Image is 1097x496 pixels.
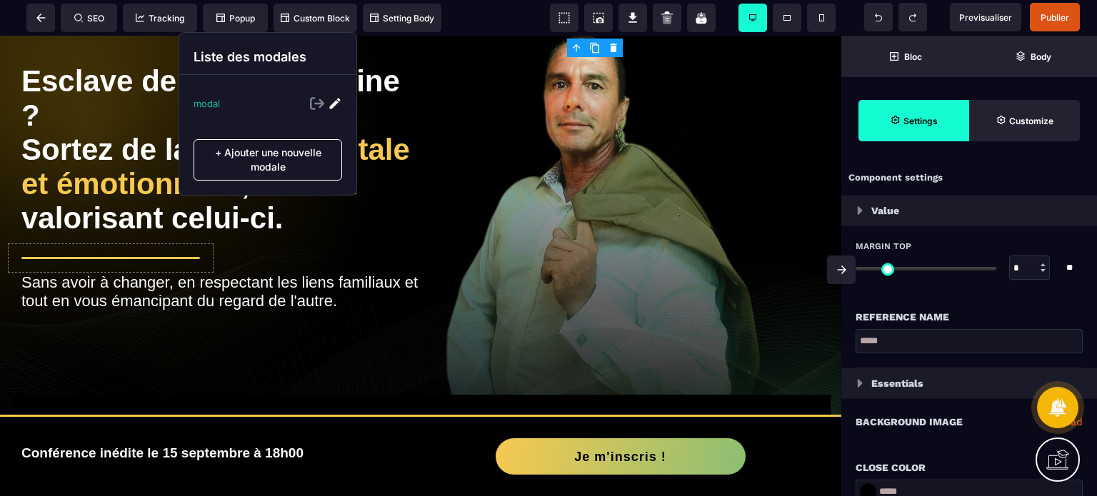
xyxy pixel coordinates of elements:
[584,4,613,32] span: Screenshot
[841,36,969,77] span: Open Blocks
[856,413,963,430] p: Background Image
[904,51,922,62] strong: Bloc
[216,13,255,24] span: Popup
[1041,12,1069,23] span: Publier
[136,13,184,24] span: Tracking
[856,308,1083,325] div: Reference name
[856,459,1083,476] div: Close Color
[950,3,1021,31] span: Preview
[969,100,1080,141] span: Open Style Manager
[194,139,342,181] p: + Ajouter une nouvelle modale
[857,379,863,388] img: loading
[903,116,938,126] strong: Settings
[550,4,578,32] span: View components
[969,36,1097,77] span: Open Layer Manager
[310,96,324,111] img: Exit Icon
[74,13,104,24] span: SEO
[194,98,220,109] p: modal
[871,202,899,219] p: Value
[194,47,342,67] p: Liste des modales
[841,164,1097,192] div: Component settings
[496,403,746,439] button: Je m'inscris !
[856,241,911,252] span: Margin Top
[281,13,350,24] span: Custom Block
[21,29,421,97] div: Esclave de son patrimoine ?
[1031,51,1051,62] strong: Body
[1009,116,1053,126] strong: Customize
[328,96,342,111] img: Edit Icon
[21,97,421,200] div: Sortez de la , tout en valorisant celui-ci.
[858,100,969,141] span: Settings
[370,13,434,24] span: Setting Body
[21,97,419,165] span: charge mentale et émotionnelle
[857,206,863,215] img: loading
[871,375,923,392] p: Essentials
[21,403,421,432] h2: Conférence inédite le 15 septembre à 18h00
[21,238,421,275] div: Sans avoir à changer, en respectant les liens familiaux et tout en vous émancipant du regard de l...
[959,12,1012,23] span: Previsualiser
